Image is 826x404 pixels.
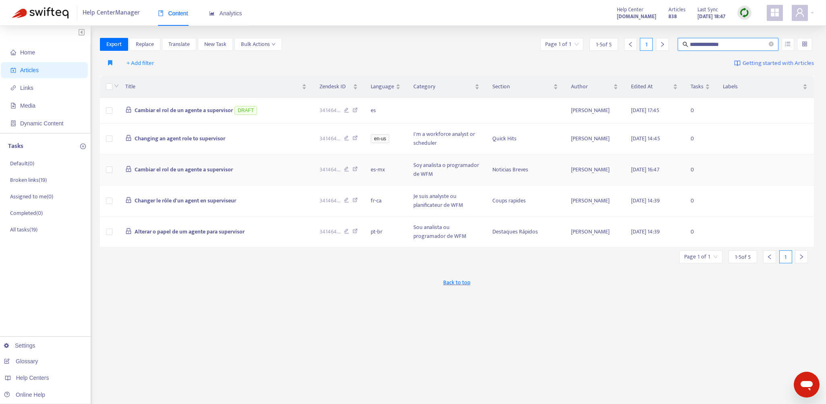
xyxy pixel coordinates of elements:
strong: [DATE] 18:47 [697,12,725,21]
button: Replace [129,38,160,51]
a: Getting started with Articles [734,57,814,70]
span: en-us [371,134,389,143]
span: lock [125,228,132,234]
th: Author [565,76,625,98]
span: Author [571,82,612,91]
span: down [272,42,276,46]
span: home [10,50,16,55]
span: Edited At [631,82,671,91]
span: Category [413,82,473,91]
span: search [683,42,688,47]
td: [PERSON_NAME] [565,185,625,217]
td: 0 [684,217,716,248]
span: Changing an agent role to supervisor [135,134,225,143]
span: 341464 ... [320,227,340,236]
span: Translate [168,40,190,49]
p: Default ( 0 ) [10,159,34,168]
span: left [767,254,772,260]
span: Cambiar el rol de un agente a supervisor [135,165,233,174]
span: 341464 ... [320,106,340,115]
td: fr-ca [364,185,407,217]
span: Export [106,40,122,49]
th: Edited At [625,76,684,98]
span: right [799,254,804,260]
p: Completed ( 0 ) [10,209,43,217]
td: 0 [684,123,716,154]
p: Broken links ( 19 ) [10,176,47,184]
a: Settings [4,342,35,349]
span: Articles [668,5,685,14]
span: unordered-list [785,41,791,47]
span: Last Sync [697,5,718,14]
td: Sou analista ou programador de WFM [407,217,486,248]
span: 341464 ... [320,134,340,143]
td: Je suis analyste ou planificateur de WFM [407,185,486,217]
span: 341464 ... [320,196,340,205]
span: Bulk Actions [241,40,276,49]
img: sync.dc5367851b00ba804db3.png [739,8,749,18]
span: book [158,10,164,16]
th: Labels [716,76,814,98]
button: Bulk Actionsdown [235,38,282,51]
span: 341464 ... [320,165,340,174]
span: Help Centers [16,375,49,381]
span: plus-circle [80,144,86,149]
span: Help Center [617,5,643,14]
td: [PERSON_NAME] [565,217,625,248]
a: Glossary [4,358,38,364]
span: lock [125,166,132,172]
span: close-circle [769,42,774,46]
span: container [10,121,16,126]
span: close-circle [769,41,774,48]
span: Links [20,85,33,91]
span: Content [158,10,188,17]
span: New Task [204,40,226,49]
span: lock [125,197,132,203]
th: Category [407,76,486,98]
span: Language [371,82,394,91]
td: 0 [684,154,716,185]
th: Tasks [684,76,716,98]
span: Articles [20,67,39,73]
span: file-image [10,103,16,108]
span: Tasks [691,82,704,91]
span: [DATE] 17:45 [631,106,659,115]
td: Coups rapides [486,185,565,217]
span: Getting started with Articles [743,59,814,68]
button: Translate [162,38,196,51]
td: Soy analista o programador de WFM [407,154,486,185]
th: Title [119,76,313,98]
td: Quick Hits [486,123,565,154]
span: Section [492,82,552,91]
span: user [795,8,805,17]
p: Assigned to me ( 0 ) [10,192,53,201]
p: Tasks [8,142,23,151]
span: Home [20,49,35,56]
span: 1 - 5 of 5 [596,40,612,49]
a: [DOMAIN_NAME] [617,12,656,21]
span: Title [125,82,300,91]
span: Replace [136,40,154,49]
span: lock [125,135,132,141]
span: area-chart [209,10,215,16]
span: 1 - 5 of 5 [735,253,751,261]
td: pt-br [364,217,407,248]
td: I'm a workforce analyst or scheduler [407,123,486,154]
span: [DATE] 14:45 [631,134,660,143]
div: 1 [640,38,653,51]
span: [DATE] 14:39 [631,196,660,205]
span: link [10,85,16,91]
img: Swifteq [12,7,68,19]
button: New Task [198,38,233,51]
td: Noticias Breves [486,154,565,185]
iframe: Button to launch messaging window [794,372,820,398]
span: Back to top [443,278,470,287]
span: Media [20,102,35,109]
td: 0 [684,185,716,217]
strong: 838 [668,12,677,21]
span: Help Center Manager [83,5,140,21]
span: appstore [770,8,780,17]
td: es [364,98,407,123]
span: Dynamic Content [20,120,63,127]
